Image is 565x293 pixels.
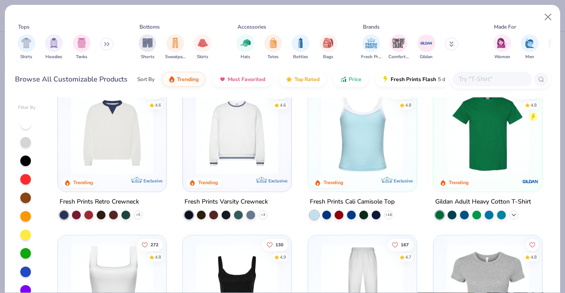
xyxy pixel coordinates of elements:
[323,38,333,48] img: Bags Image
[67,92,158,174] img: 3abb6cdb-110e-4e18-92a0-dbcd4e53f056
[333,72,368,87] button: Price
[18,104,36,111] div: Filter By
[418,34,435,60] button: filter button
[45,54,62,60] span: Hoodies
[139,34,156,60] div: filter for Shorts
[165,54,185,60] span: Sweatpants
[212,72,272,87] button: Most Favorited
[168,76,175,83] img: trending.gif
[294,76,320,83] span: Top Rated
[280,254,286,260] div: 4.9
[521,34,539,60] div: filter for Men
[280,102,286,108] div: 4.6
[279,72,326,87] button: Top Rated
[155,102,161,108] div: 4.6
[73,34,90,60] button: filter button
[394,178,413,183] span: Exclusive
[268,86,288,99] button: Like
[525,38,535,48] img: Men Image
[401,242,409,247] span: 167
[263,238,288,251] button: Like
[18,34,35,60] button: filter button
[493,34,511,60] button: filter button
[526,238,539,251] button: Like
[141,54,154,60] span: Shorts
[192,92,282,174] img: 4d4398e1-a86f-4e3e-85fd-b9623566810e
[228,76,265,83] span: Most Favorited
[292,34,309,60] button: filter button
[525,54,534,60] span: Men
[493,34,511,60] div: filter for Women
[143,38,153,48] img: Shorts Image
[219,76,226,83] img: most_fav.gif
[197,54,208,60] span: Skirts
[365,37,378,50] img: Fresh Prints Image
[349,76,362,83] span: Price
[136,212,140,217] span: + 5
[177,76,199,83] span: Trending
[165,34,185,60] button: filter button
[76,54,87,60] span: Tanks
[137,238,163,251] button: Like
[237,34,254,60] button: filter button
[237,23,266,31] div: Accessories
[494,54,510,60] span: Women
[198,38,208,48] img: Skirts Image
[268,38,278,48] img: Totes Image
[388,86,413,99] button: Like
[310,196,395,207] div: Fresh Prints Cali Camisole Top
[320,34,337,60] div: filter for Bags
[241,54,250,60] span: Hats
[264,34,282,60] div: filter for Totes
[155,254,161,260] div: 4.8
[522,172,539,190] img: Gildan logo
[49,38,59,48] img: Hoodies Image
[21,38,31,48] img: Shirts Image
[60,196,139,207] div: Fresh Prints Retro Crewneck
[382,76,389,83] img: flash.gif
[165,34,185,60] div: filter for Sweatpants
[513,86,539,99] button: Like
[151,242,158,247] span: 272
[363,23,380,31] div: Brands
[185,196,268,207] div: Fresh Prints Varsity Crewneck
[418,34,435,60] div: filter for Gildan
[15,74,128,85] div: Browse All Customizable Products
[162,72,205,87] button: Trending
[157,92,248,174] img: 230d1666-f904-4a08-b6b8-0d22bf50156f
[139,23,160,31] div: Bottoms
[391,76,436,83] span: Fresh Prints Flash
[194,34,211,60] button: filter button
[385,212,392,217] span: + 16
[276,242,284,247] span: 130
[420,37,433,50] img: Gildan Image
[18,34,35,60] div: filter for Shirts
[267,54,279,60] span: Totes
[435,196,531,207] div: Gildan Adult Heavy Cotton T-Shirt
[405,254,411,260] div: 4.7
[438,74,471,85] span: 5 day delivery
[293,54,308,60] span: Bottles
[405,102,411,108] div: 4.8
[442,92,533,174] img: db319196-8705-402d-8b46-62aaa07ed94f
[264,34,282,60] button: filter button
[20,54,32,60] span: Shirts
[139,34,156,60] button: filter button
[320,34,337,60] button: filter button
[241,38,251,48] img: Hats Image
[323,54,333,60] span: Bags
[388,54,409,60] span: Comfort Colors
[361,54,381,60] span: Fresh Prints
[237,34,254,60] div: filter for Hats
[361,34,381,60] div: filter for Fresh Prints
[143,86,163,99] button: Like
[286,76,293,83] img: TopRated.gif
[388,238,413,251] button: Like
[45,34,63,60] button: filter button
[497,38,507,48] img: Women Image
[420,54,433,60] span: Gildan
[521,34,539,60] button: filter button
[458,74,526,84] input: Try "T-Shirt"
[137,75,154,83] div: Sort By
[268,178,287,183] span: Exclusive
